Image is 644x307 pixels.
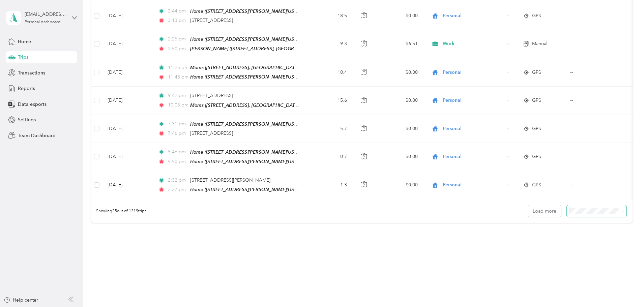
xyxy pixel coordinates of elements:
[443,97,504,104] span: Personal
[532,12,541,20] span: GPS
[102,30,153,58] td: [DATE]
[532,153,541,160] span: GPS
[190,102,326,108] span: Moms ([STREET_ADDRESS], [GEOGRAPHIC_DATA], [US_STATE])
[376,171,423,199] td: $0.00
[25,11,67,18] div: [EMAIL_ADDRESS][DOMAIN_NAME]
[168,35,187,43] span: 2:25 pm
[168,120,187,128] span: 7:31 pm
[565,115,626,143] td: --
[168,7,187,15] span: 2:44 pm
[102,143,153,171] td: [DATE]
[168,45,187,53] span: 2:50 pm
[168,158,187,165] span: 5:50 pm
[308,2,352,30] td: 18.5
[190,93,233,98] span: [STREET_ADDRESS]
[4,297,38,304] button: Help center
[532,97,541,104] span: GPS
[18,132,56,139] span: Team Dashboard
[102,58,153,87] td: [DATE]
[18,38,31,45] span: Home
[102,171,153,199] td: [DATE]
[308,143,352,171] td: 0.7
[168,130,187,137] span: 7:46 pm
[190,177,270,183] span: [STREET_ADDRESS][PERSON_NAME]
[102,115,153,143] td: [DATE]
[565,58,626,87] td: --
[190,18,233,23] span: [STREET_ADDRESS]
[376,87,423,115] td: $0.00
[190,149,312,155] span: Home ([STREET_ADDRESS][PERSON_NAME][US_STATE])
[308,58,352,87] td: 10.4
[168,92,187,99] span: 9:42 pm
[376,115,423,143] td: $0.00
[532,125,541,132] span: GPS
[376,30,423,58] td: $6.51
[376,58,423,87] td: $0.00
[18,101,47,108] span: Data exports
[102,87,153,115] td: [DATE]
[190,46,351,52] span: [PERSON_NAME] ([STREET_ADDRESS], [GEOGRAPHIC_DATA], [US_STATE])
[308,171,352,199] td: 1.3
[168,186,187,193] span: 2:37 pm
[18,85,35,92] span: Reports
[443,153,504,160] span: Personal
[18,54,28,61] span: Trips
[190,65,326,70] span: Moms ([STREET_ADDRESS], [GEOGRAPHIC_DATA], [US_STATE])
[190,74,312,80] span: Home ([STREET_ADDRESS][PERSON_NAME][US_STATE])
[443,69,504,76] span: Personal
[376,2,423,30] td: $0.00
[565,30,626,58] td: --
[528,205,561,217] button: Load more
[308,30,352,58] td: 9.3
[190,121,312,127] span: Home ([STREET_ADDRESS][PERSON_NAME][US_STATE])
[25,20,61,24] div: Personal dashboard
[376,143,423,171] td: $0.00
[443,12,504,20] span: Personal
[532,69,541,76] span: GPS
[168,101,187,109] span: 10:03 pm
[606,269,644,307] iframe: Everlance-gr Chat Button Frame
[168,177,187,184] span: 2:32 pm
[532,40,547,48] span: Manual
[102,2,153,30] td: [DATE]
[168,148,187,156] span: 5:46 pm
[18,69,45,76] span: Transactions
[565,143,626,171] td: --
[308,87,352,115] td: 15.6
[565,171,626,199] td: --
[565,87,626,115] td: --
[168,64,187,71] span: 11:25 pm
[190,8,312,14] span: Home ([STREET_ADDRESS][PERSON_NAME][US_STATE])
[532,181,541,189] span: GPS
[168,73,187,81] span: 11:48 pm
[91,208,146,214] span: Showing 25 out of 1319 trips
[443,40,504,48] span: Work
[190,36,312,42] span: Home ([STREET_ADDRESS][PERSON_NAME][US_STATE])
[443,125,504,132] span: Personal
[308,115,352,143] td: 5.7
[18,116,36,123] span: Settings
[443,181,504,189] span: Personal
[565,2,626,30] td: --
[190,159,312,164] span: Home ([STREET_ADDRESS][PERSON_NAME][US_STATE])
[190,187,312,192] span: Home ([STREET_ADDRESS][PERSON_NAME][US_STATE])
[190,130,233,136] span: [STREET_ADDRESS]
[168,17,187,24] span: 3:13 pm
